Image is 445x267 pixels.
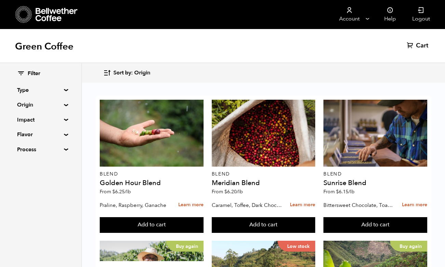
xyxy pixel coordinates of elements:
span: From [212,188,243,195]
h4: Sunrise Blend [323,180,427,186]
summary: Process [17,145,64,154]
span: /lb [125,188,131,195]
a: Learn more [290,198,315,212]
bdi: 6.25 [112,188,131,195]
p: Blend [323,172,427,177]
a: Cart [407,42,430,50]
p: Caramel, Toffee, Dark Chocolate [212,200,282,210]
button: Add to cart [323,217,427,233]
h4: Meridian Blend [212,180,316,186]
p: Blend [100,172,204,177]
button: Add to cart [100,217,204,233]
bdi: 6.20 [224,188,243,195]
p: Low stock [278,241,315,252]
bdi: 6.15 [336,188,354,195]
span: From [323,188,354,195]
span: /lb [348,188,354,195]
span: /lb [237,188,243,195]
summary: Impact [17,116,64,124]
p: Praline, Raspberry, Ganache [100,200,170,210]
span: From [100,188,131,195]
h4: Golden Hour Blend [100,180,204,186]
summary: Type [17,86,64,94]
a: Learn more [402,198,427,212]
span: Cart [416,42,428,50]
a: Learn more [178,198,204,212]
p: Bittersweet Chocolate, Toasted Marshmallow, Candied Orange, Praline [323,200,394,210]
span: $ [336,188,339,195]
summary: Origin [17,101,64,109]
p: Buy again [390,241,427,252]
p: Buy again [166,241,204,252]
span: Sort by: Origin [113,69,150,77]
p: Blend [212,172,316,177]
span: $ [112,188,115,195]
summary: Flavor [17,130,64,139]
span: $ [224,188,227,195]
button: Sort by: Origin [103,65,150,81]
h1: Green Coffee [15,40,73,53]
span: Filter [28,70,40,78]
button: Add to cart [212,217,316,233]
